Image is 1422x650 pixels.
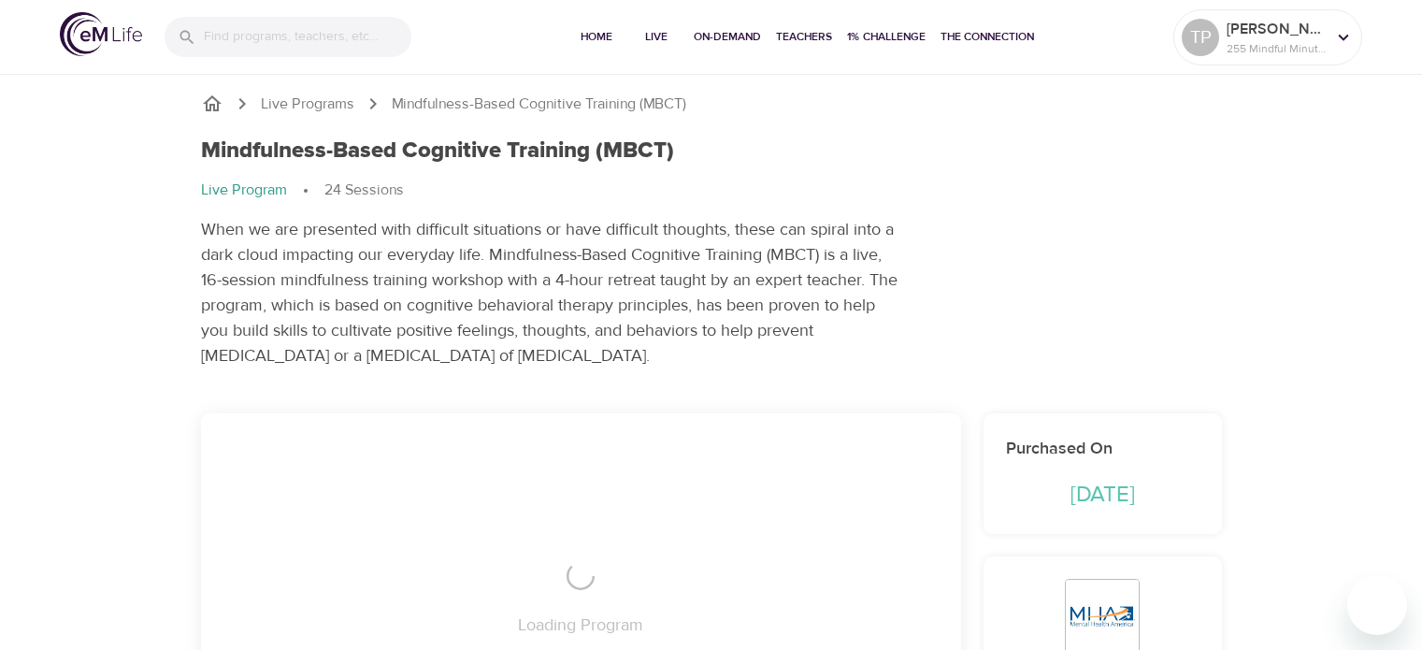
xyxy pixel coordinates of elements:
[324,180,404,201] p: 24 Sessions
[1006,436,1199,463] h6: Purchased On
[847,27,926,47] span: 1% Challenge
[201,180,1222,202] nav: breadcrumb
[201,180,287,201] p: Live Program
[204,17,411,57] input: Find programs, teachers, etc...
[1227,18,1326,40] p: [PERSON_NAME]
[261,94,354,115] a: Live Programs
[518,613,643,638] p: Loading Program
[941,27,1034,47] span: The Connection
[392,94,686,115] p: Mindfulness-Based Cognitive Training (MBCT)
[1006,478,1199,512] p: [DATE]
[201,217,902,368] p: When we are presented with difficult situations or have difficult thoughts, these can spiral into...
[201,137,674,165] h1: Mindfulness-Based Cognitive Training (MBCT)
[776,27,832,47] span: Teachers
[1227,40,1326,57] p: 255 Mindful Minutes
[201,93,1222,115] nav: breadcrumb
[634,27,679,47] span: Live
[574,27,619,47] span: Home
[1347,575,1407,635] iframe: Button to launch messaging window
[1182,19,1219,56] div: TP
[60,12,142,56] img: logo
[694,27,761,47] span: On-Demand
